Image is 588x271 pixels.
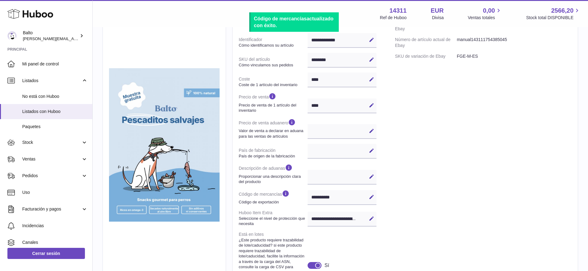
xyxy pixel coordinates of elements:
[395,34,457,51] dt: Número de artículo actual de Ebay
[239,74,308,90] dt: Coste
[325,262,329,269] div: Sí
[395,51,457,62] dt: SKU de variación de Ebay
[239,82,306,88] strong: Coste de 1 artículo del inventario
[526,6,581,21] a: 2566,20 Stock total DISPONIBLE
[239,207,308,229] dt: Huboo Item Extra
[239,102,306,113] strong: Precio de venta de 1 artículo del inventario
[389,6,407,15] strong: 14311
[483,6,495,15] span: 0,00
[22,140,81,145] span: Stock
[239,62,306,68] strong: Cómo vinculamos sus pedidos
[22,173,81,179] span: Pedidos
[551,6,573,15] span: 2566,20
[22,78,81,84] span: Listados
[22,94,88,99] span: No está con Huboo
[380,15,406,21] div: Ref de Huboo
[468,15,502,21] span: Ventas totales
[22,223,88,229] span: Incidencias
[22,109,88,115] span: Listados con Huboo
[239,128,306,139] strong: Valor de venta a declarar en aduana para las ventas de artículos
[526,15,581,21] span: Stock total DISPONIBLE
[239,116,308,141] dt: Precio de venta aduanero
[239,34,308,50] dt: Identificador
[254,16,307,21] b: Código de mercancías
[7,31,17,40] img: dani@balto.fr
[22,61,88,67] span: Mi panel de control
[22,190,88,195] span: Uso
[239,145,308,161] dt: País de fabricación
[239,161,308,187] dt: Descripción de aduanas
[239,216,306,227] strong: Seleccione el nivel de protección que necesita
[431,6,444,15] strong: EUR
[468,6,502,21] a: 0,00 Ventas totales
[22,156,81,162] span: Ventas
[457,51,572,62] dd: FGE-M-ES
[239,153,306,159] strong: País de origen de la fabricación
[239,187,308,207] dt: Código de mercancías
[457,34,572,51] dd: manual143111754385045
[22,124,88,130] span: Paquetes
[23,36,124,41] span: [PERSON_NAME][EMAIL_ADDRESS][DOMAIN_NAME]
[22,206,81,212] span: Facturación y pagos
[432,15,444,21] div: Divisa
[239,54,308,70] dt: SKU del artículo
[22,240,88,245] span: Canales
[23,30,78,42] div: Balto
[254,15,336,29] div: actualizado con éxito.
[239,174,306,185] strong: Proporcionar una descripción clara del producto
[239,199,306,205] strong: Código de exportación
[109,68,220,222] img: 143111754388784.png
[239,90,308,115] dt: Precio de venta
[7,248,85,259] a: Cerrar sesión
[239,43,306,48] strong: Cómo identificamos su artículo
